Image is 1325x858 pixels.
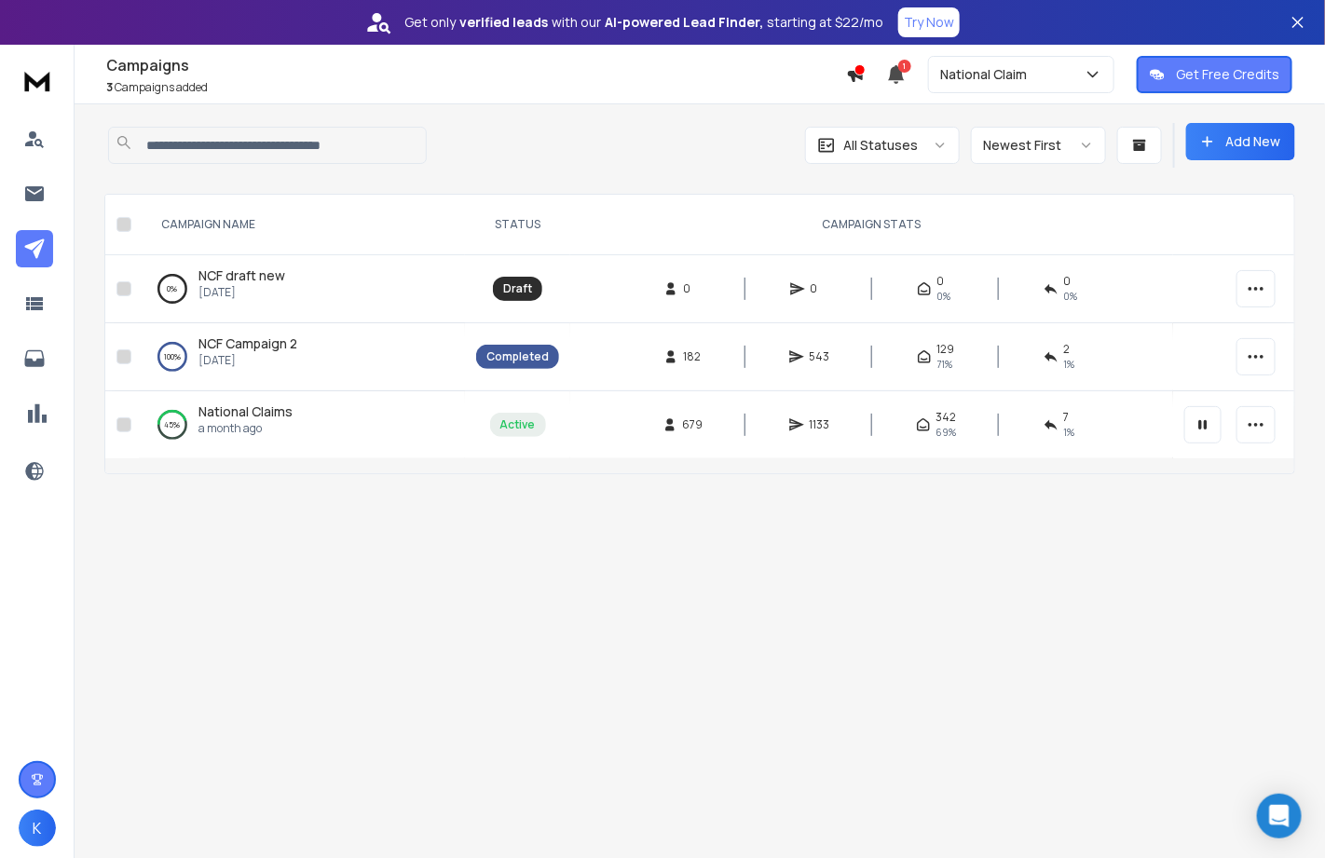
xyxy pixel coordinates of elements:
td: 45%National Claimsa month ago [139,391,465,459]
button: Add New [1186,123,1295,160]
p: National Claim [940,65,1034,84]
span: 69 % [936,425,957,440]
button: Try Now [898,7,960,37]
p: All Statuses [843,136,918,155]
a: NCF Campaign 2 [198,334,297,353]
span: 1 % [1064,425,1075,440]
a: NCF draft new [198,266,285,285]
span: 1 [898,60,911,73]
button: K [19,810,56,847]
span: 679 [683,417,703,432]
div: Active [500,417,536,432]
div: Draft [503,281,532,296]
p: [DATE] [198,285,285,300]
td: 0%NCF draft new[DATE] [139,255,465,323]
p: [DATE] [198,353,297,368]
span: 1 % [1064,357,1075,372]
span: 0 [1064,274,1072,289]
span: 0 [811,281,829,296]
span: National Claims [198,402,293,420]
span: 1133 [810,417,830,432]
span: 7 [1064,410,1070,425]
th: STATUS [465,195,570,255]
span: 0 [684,281,703,296]
span: 342 [936,410,957,425]
td: 100%NCF Campaign 2[DATE] [139,323,465,391]
span: 2 [1064,342,1071,357]
a: National Claims [198,402,293,421]
p: 0 % [168,279,178,298]
button: Newest First [971,127,1106,164]
h1: Campaigns [106,54,846,76]
p: 100 % [164,347,181,366]
div: Open Intercom Messenger [1257,794,1302,838]
span: 0% [1064,289,1078,304]
strong: AI-powered Lead Finder, [605,13,763,32]
p: 45 % [165,415,181,434]
span: 3 [106,79,113,95]
button: Get Free Credits [1137,56,1292,93]
th: CAMPAIGN STATS [570,195,1173,255]
span: NCF Campaign 2 [198,334,297,352]
p: a month ago [198,421,293,436]
p: Campaigns added [106,80,846,95]
p: Try Now [904,13,954,32]
span: 543 [810,349,830,364]
p: Get only with our starting at $22/mo [404,13,883,32]
span: 182 [684,349,703,364]
img: logo [19,63,56,98]
span: NCF draft new [198,266,285,284]
strong: verified leads [459,13,548,32]
span: 129 [937,342,955,357]
span: 71 % [937,357,953,372]
p: Get Free Credits [1176,65,1279,84]
th: CAMPAIGN NAME [139,195,465,255]
span: 0% [937,289,951,304]
div: Completed [486,349,549,364]
span: 0 [937,274,945,289]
